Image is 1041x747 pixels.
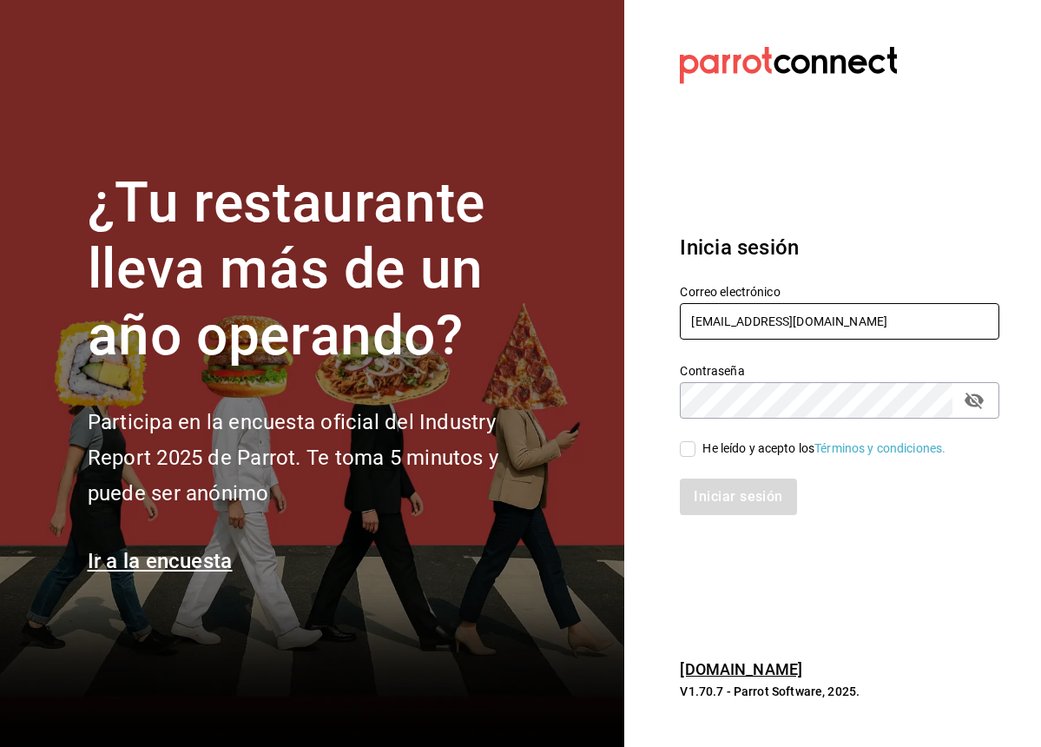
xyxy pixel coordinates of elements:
label: Contraseña [680,364,999,376]
label: Correo electrónico [680,285,999,297]
h2: Participa en la encuesta oficial del Industry Report 2025 de Parrot. Te toma 5 minutos y puede se... [88,405,557,511]
div: He leído y acepto los [702,440,945,458]
h1: ¿Tu restaurante lleva más de un año operando? [88,170,557,370]
button: passwordField [959,386,989,415]
p: V1.70.7 - Parrot Software, 2025. [680,683,999,700]
a: [DOMAIN_NAME] [680,660,802,678]
a: Ir a la encuesta [88,549,233,573]
a: Términos y condiciones. [814,441,945,455]
h3: Inicia sesión [680,232,999,263]
input: Ingresa tu correo electrónico [680,303,999,340]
